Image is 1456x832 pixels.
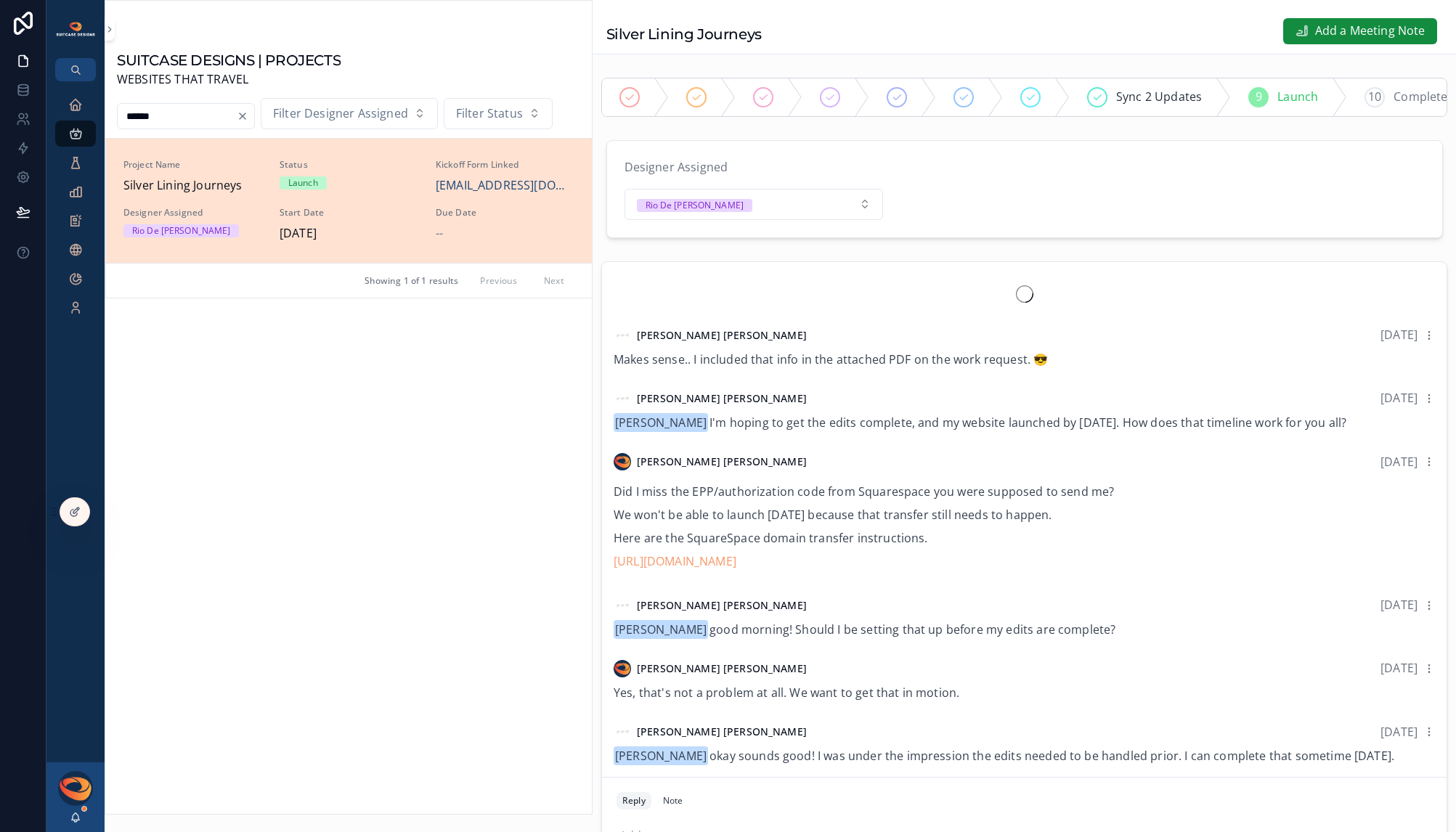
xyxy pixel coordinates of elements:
span: [PERSON_NAME] [PERSON_NAME] [637,454,807,469]
button: Select Button [444,98,553,130]
button: Clear [237,110,254,122]
span: 10 [1368,88,1381,107]
span: [PERSON_NAME] [614,746,708,765]
span: I'm hoping to get the edits complete, and my website launched by [DATE]. How does that timeline w... [614,415,1346,431]
button: Select Button [625,189,884,221]
span: Launch [1277,88,1318,107]
img: App logo [55,21,96,37]
p: Did I miss the EPP/authorization code from Squarespace you were supposed to send me? [614,483,1435,500]
span: Silver Lining Journeys [123,176,262,195]
span: [DATE] [280,224,418,243]
span: Status [280,159,418,171]
span: Project Name [123,159,262,171]
a: Project NameSilver Lining JourneysStatusLaunchKickoff Form Linked[EMAIL_ADDRESS][DOMAIN_NAME]Desi... [106,139,592,263]
span: [PERSON_NAME] [614,620,708,639]
span: Filter Designer Assigned [273,105,408,123]
span: Showing 1 of 1 results [365,275,459,287]
span: okay sounds good! I was under the impression the edits needed to be handled prior. I can complete... [614,748,1394,764]
span: Sync 2 Updates [1116,88,1202,107]
div: Launch [288,176,318,189]
h1: SUITCASE DESIGNS | PROJECTS [117,50,341,70]
span: [DATE] [1380,390,1418,406]
span: Due Date [436,207,574,219]
span: -- [436,224,443,243]
span: [PERSON_NAME] [PERSON_NAME] [637,661,807,676]
span: [PERSON_NAME] [PERSON_NAME] [637,328,807,343]
div: scrollable content [46,81,105,340]
span: [PERSON_NAME] [PERSON_NAME] [637,725,807,739]
span: 9 [1256,88,1262,107]
span: Designer Assigned [123,207,262,219]
span: Makes sense.. I included that info in the attached PDF on the work request. 😎 [614,351,1048,367]
span: Kickoff Form Linked [436,159,574,171]
div: Rio De [PERSON_NAME] [646,199,744,212]
span: WEBSITES THAT TRAVEL [117,70,341,89]
button: Note [657,792,688,809]
span: Yes, that's not a problem at all. We want to get that in motion. [614,685,959,701]
span: Start Date [280,207,418,219]
span: [DATE] [1380,454,1418,470]
button: Select Button [261,98,438,130]
span: [PERSON_NAME] [614,413,708,432]
span: Designer Assigned [625,159,728,175]
span: [DATE] [1380,660,1418,676]
a: [URL][DOMAIN_NAME] [614,553,736,569]
span: [DATE] [1380,597,1418,613]
p: Here are the SquareSpace domain transfer instructions. [614,529,1435,547]
span: [DATE] [1380,724,1418,740]
div: Rio De [PERSON_NAME] [132,224,230,237]
h1: Silver Lining Journeys [606,24,762,44]
p: We won't be able to launch [DATE] because that transfer still needs to happen. [614,506,1435,523]
span: [PERSON_NAME] [PERSON_NAME] [637,391,807,406]
span: Add a Meeting Note [1315,22,1426,41]
button: Add a Meeting Note [1283,18,1437,44]
div: Note [663,795,683,807]
a: [EMAIL_ADDRESS][DOMAIN_NAME] [436,176,574,195]
span: [DATE] [1380,327,1418,343]
span: [PERSON_NAME] [PERSON_NAME] [637,598,807,613]
span: Filter Status [456,105,523,123]
span: Complete [1394,88,1447,107]
button: Reply [617,792,651,809]
span: good morning! Should I be setting that up before my edits are complete? [614,621,1115,637]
